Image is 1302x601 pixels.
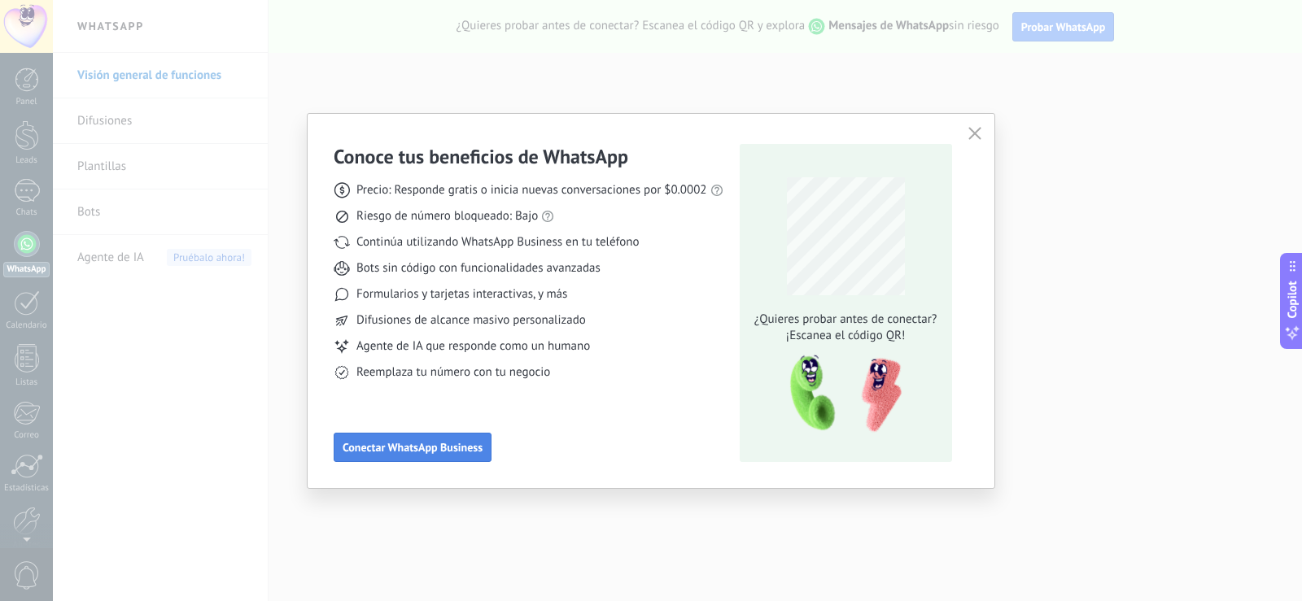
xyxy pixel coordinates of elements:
span: Agente de IA que responde como un humano [356,338,590,355]
span: Copilot [1284,281,1300,318]
span: Precio: Responde gratis o inicia nuevas conversaciones por $0.0002 [356,182,707,198]
span: Riesgo de número bloqueado: Bajo [356,208,538,224]
span: Reemplaza tu número con tu negocio [356,364,550,381]
span: Continúa utilizando WhatsApp Business en tu teléfono [356,234,639,250]
h3: Conoce tus beneficios de WhatsApp [334,144,628,169]
span: Formularios y tarjetas interactivas, y más [356,286,567,303]
img: qr-pic-1x.png [776,351,905,438]
span: Difusiones de alcance masivo personalizado [356,312,586,329]
button: Conectar WhatsApp Business [334,433,492,462]
span: ¡Escanea el código QR! [749,328,942,344]
span: Bots sin código con funcionalidades avanzadas [356,260,601,277]
span: ¿Quieres probar antes de conectar? [749,311,942,328]
span: Conectar WhatsApp Business [343,442,483,453]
